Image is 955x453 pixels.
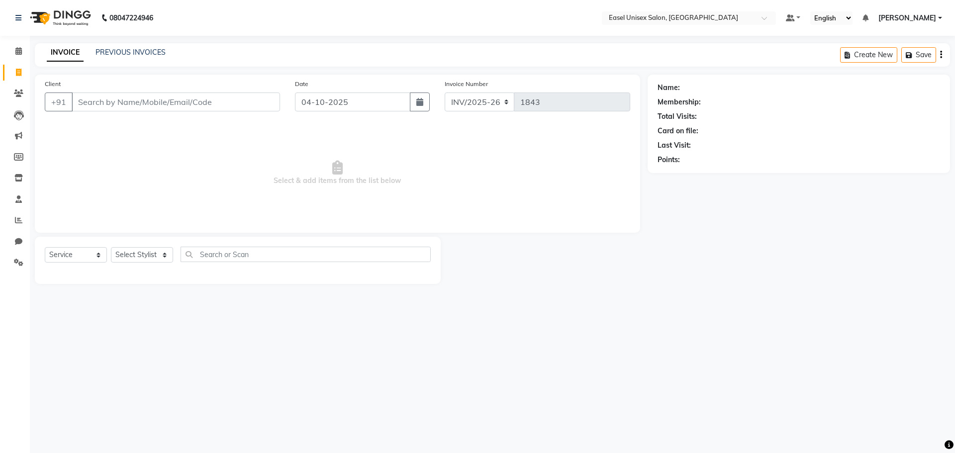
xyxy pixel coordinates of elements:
span: Select & add items from the list below [45,123,630,223]
div: Points: [658,155,680,165]
a: INVOICE [47,44,84,62]
label: Invoice Number [445,80,488,89]
div: Name: [658,83,680,93]
div: Last Visit: [658,140,691,151]
button: Create New [840,47,897,63]
div: Total Visits: [658,111,697,122]
label: Client [45,80,61,89]
button: Save [901,47,936,63]
img: logo [25,4,94,32]
label: Date [295,80,308,89]
div: Card on file: [658,126,698,136]
input: Search or Scan [181,247,431,262]
input: Search by Name/Mobile/Email/Code [72,92,280,111]
button: +91 [45,92,73,111]
span: [PERSON_NAME] [878,13,936,23]
div: Membership: [658,97,701,107]
b: 08047224946 [109,4,153,32]
a: PREVIOUS INVOICES [95,48,166,57]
